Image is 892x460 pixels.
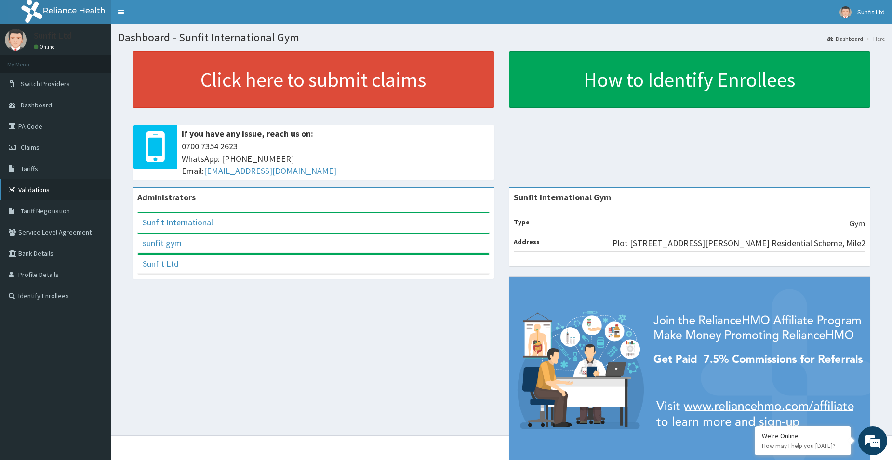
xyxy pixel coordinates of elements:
span: Tariffs [21,164,38,173]
p: Sunfit Ltd [34,31,72,40]
textarea: Type your message and hit 'Enter' [5,263,184,297]
span: Claims [21,143,40,152]
a: Sunfit International [143,217,213,228]
b: Administrators [137,192,196,203]
div: Minimize live chat window [158,5,181,28]
a: Dashboard [827,35,863,43]
a: Click here to submit claims [133,51,494,108]
span: Dashboard [21,101,52,109]
span: Switch Providers [21,79,70,88]
p: Gym [849,217,865,230]
b: If you have any issue, reach us on: [182,128,313,139]
img: d_794563401_company_1708531726252_794563401 [18,48,39,72]
li: Here [864,35,885,43]
p: Plot [STREET_ADDRESS][PERSON_NAME] Residential Scheme, Mile2 [612,237,865,250]
b: Type [514,218,530,226]
img: User Image [5,29,27,51]
a: sunfit gym [143,237,182,249]
strong: Sunfit International Gym [514,192,611,203]
img: User Image [839,6,852,18]
a: [EMAIL_ADDRESS][DOMAIN_NAME] [204,165,336,176]
b: Address [514,237,540,246]
div: Chat with us now [50,54,162,66]
a: Online [34,43,57,50]
span: 0700 7354 2623 WhatsApp: [PHONE_NUMBER] Email: [182,140,490,177]
span: Sunfit Ltd [857,8,885,16]
p: How may I help you today? [762,442,844,450]
a: How to Identify Enrollees [509,51,871,108]
a: Sunfit Ltd [143,258,179,269]
div: We're Online! [762,432,844,440]
span: Tariff Negotiation [21,207,70,215]
span: We're online! [56,121,133,219]
h1: Dashboard - Sunfit International Gym [118,31,885,44]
